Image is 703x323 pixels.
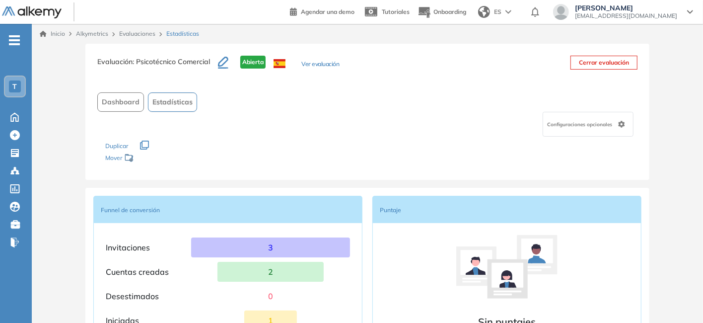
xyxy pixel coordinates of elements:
button: Ver evaluación [301,60,339,70]
a: Inicio [40,29,65,38]
span: Abierta [240,56,266,69]
span: : Psicotécnico Comercial [133,57,210,66]
button: Dashboard [97,92,144,112]
p: Invitaciones [106,242,191,253]
p: Cuentas creadas [106,266,191,278]
button: Estadísticas [148,92,197,112]
span: Dashboard [102,97,140,107]
p: 3 [264,238,277,257]
img: arrow [505,10,511,14]
img: ESP [274,59,285,68]
img: Logo [2,6,62,19]
span: Onboarding [433,8,466,15]
i: - [9,39,20,41]
div: Configuraciones opcionales [543,112,633,137]
span: T [13,82,17,90]
span: Tutoriales [382,8,410,15]
span: Duplicar [105,142,128,150]
span: Funnel de conversión [101,206,160,214]
span: [EMAIL_ADDRESS][DOMAIN_NAME] [575,12,677,20]
span: ES [494,7,501,16]
button: Onboarding [418,1,466,23]
a: Agendar una demo [290,5,354,17]
div: Mover [105,150,205,168]
span: Alkymetrics [76,30,108,37]
h3: Evaluación [97,56,218,77]
span: Agendar una demo [301,8,354,15]
span: [PERSON_NAME] [575,4,677,12]
p: 2 [264,262,277,282]
button: Cerrar evaluación [570,56,637,70]
p: 0 [264,286,277,306]
img: world [478,6,490,18]
span: Puntaje [380,206,401,214]
span: Estadísticas [166,29,199,38]
span: Configuraciones opcionales [547,121,614,128]
p: Desestimados [106,290,191,302]
span: Estadísticas [152,97,193,107]
a: Evaluaciones [119,30,155,37]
